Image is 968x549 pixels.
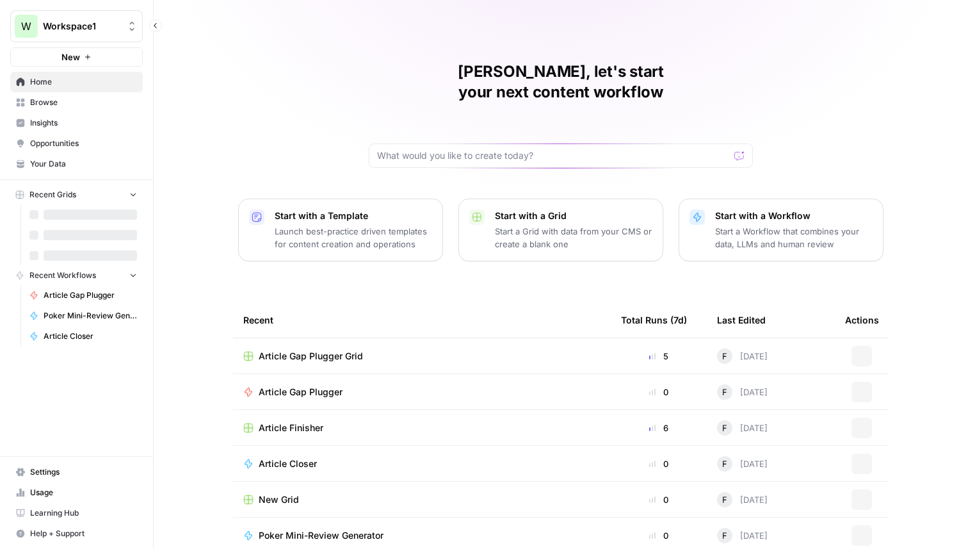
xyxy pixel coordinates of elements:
div: 6 [621,422,697,434]
div: [DATE] [717,492,768,507]
button: Workspace: Workspace1 [10,10,143,42]
span: Learning Hub [30,507,137,519]
div: 0 [621,529,697,542]
input: What would you like to create today? [377,149,729,162]
span: F [722,350,727,363]
div: [DATE] [717,384,768,400]
a: Browse [10,92,143,113]
a: Poker Mini-Review Generator [24,306,143,326]
a: Article Closer [24,326,143,347]
span: Browse [30,97,137,108]
span: Usage [30,487,137,498]
p: Start a Workflow that combines your data, LLMs and human review [715,225,873,250]
div: 5 [621,350,697,363]
span: Recent Grids [29,189,76,201]
span: Your Data [30,158,137,170]
p: Start with a Template [275,209,432,222]
span: Article Closer [259,457,317,470]
a: Article Gap Plugger Grid [243,350,601,363]
a: Insights [10,113,143,133]
span: F [722,422,727,434]
span: Article Gap Plugger Grid [259,350,363,363]
div: [DATE] [717,420,768,436]
button: New [10,47,143,67]
div: [DATE] [717,456,768,471]
div: 0 [621,386,697,398]
span: New [61,51,80,63]
a: Article Closer [243,457,601,470]
span: F [722,493,727,506]
button: Help + Support [10,523,143,544]
h1: [PERSON_NAME], let's start your next content workflow [369,61,753,102]
span: Insights [30,117,137,129]
div: 0 [621,493,697,506]
a: Poker Mini-Review Generator [243,529,601,542]
span: Article Finisher [259,422,323,434]
div: Last Edited [717,302,766,338]
span: F [722,457,727,470]
div: Recent [243,302,601,338]
a: Learning Hub [10,503,143,523]
span: Poker Mini-Review Generator [259,529,383,542]
button: Start with a TemplateLaunch best-practice driven templates for content creation and operations [238,199,443,261]
span: Poker Mini-Review Generator [44,310,137,322]
a: Settings [10,462,143,482]
div: [DATE] [717,528,768,543]
button: Recent Workflows [10,266,143,285]
a: Article Finisher [243,422,601,434]
p: Launch best-practice driven templates for content creation and operations [275,225,432,250]
a: New Grid [243,493,601,506]
span: F [722,386,727,398]
a: Article Gap Plugger [243,386,601,398]
span: Workspace1 [43,20,120,33]
a: Usage [10,482,143,503]
div: [DATE] [717,348,768,364]
p: Start with a Grid [495,209,652,222]
button: Start with a GridStart a Grid with data from your CMS or create a blank one [458,199,663,261]
span: Article Closer [44,331,137,342]
span: Help + Support [30,528,137,539]
span: Article Gap Plugger [259,386,343,398]
button: Start with a WorkflowStart a Workflow that combines your data, LLMs and human review [679,199,883,261]
span: Recent Workflows [29,270,96,281]
span: Settings [30,466,137,478]
p: Start with a Workflow [715,209,873,222]
a: Your Data [10,154,143,174]
a: Article Gap Plugger [24,285,143,306]
span: F [722,529,727,542]
span: Home [30,76,137,88]
p: Start a Grid with data from your CMS or create a blank one [495,225,652,250]
a: Home [10,72,143,92]
div: Total Runs (7d) [621,302,687,338]
span: Article Gap Plugger [44,290,137,301]
span: New Grid [259,493,299,506]
div: Actions [845,302,879,338]
div: 0 [621,457,697,470]
span: W [21,19,31,34]
a: Opportunities [10,133,143,154]
button: Recent Grids [10,185,143,204]
span: Opportunities [30,138,137,149]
